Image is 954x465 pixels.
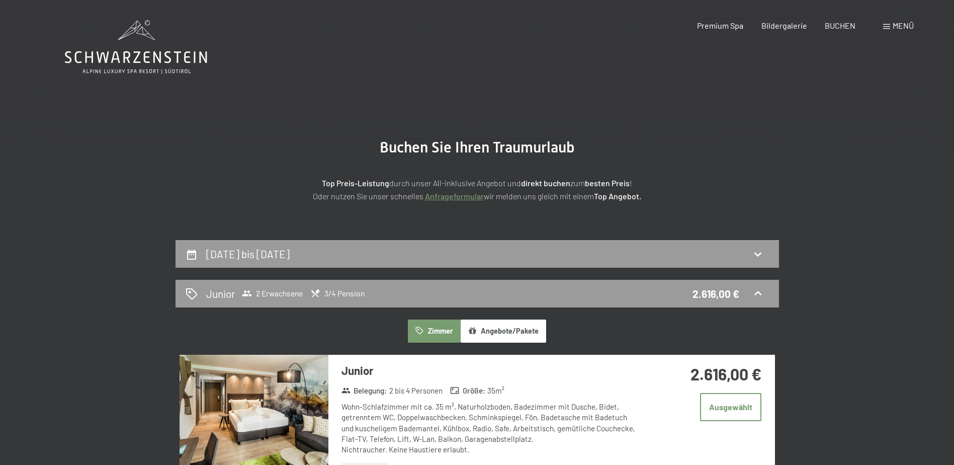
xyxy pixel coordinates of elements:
[380,138,575,156] span: Buchen Sie Ihren Traumurlaub
[825,21,855,30] a: BUCHEN
[585,178,630,188] strong: besten Preis
[690,364,761,383] strong: 2.616,00 €
[408,320,460,343] button: Zimmer
[341,402,641,455] div: Wohn-Schlafzimmer mit ca. 35 m², Naturholzboden, Badezimmer mit Dusche, Bidet, getrenntem WC, Dop...
[461,320,546,343] button: Angebote/Pakete
[341,363,641,378] h3: Junior
[310,288,365,298] span: 3/4 Pension
[341,385,387,396] strong: Belegung :
[242,288,303,298] span: 2 Erwachsene
[594,191,641,201] strong: Top Angebot.
[206,286,235,301] h2: Junior
[450,385,485,396] strong: Größe :
[206,248,290,260] h2: [DATE] bis [DATE]
[425,191,484,201] a: Anfrageformular
[893,21,914,30] span: Menü
[521,178,570,188] strong: direkt buchen
[697,21,743,30] a: Premium Spa
[700,393,761,421] button: Ausgewählt
[761,21,807,30] a: Bildergalerie
[487,385,504,396] span: 35 m²
[389,385,443,396] span: 2 bis 4 Personen
[226,177,729,202] p: durch unser All-inklusive Angebot und zum ! Oder nutzen Sie unser schnelles wir melden uns gleich...
[692,286,739,301] div: 2.616,00 €
[322,178,389,188] strong: Top Preis-Leistung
